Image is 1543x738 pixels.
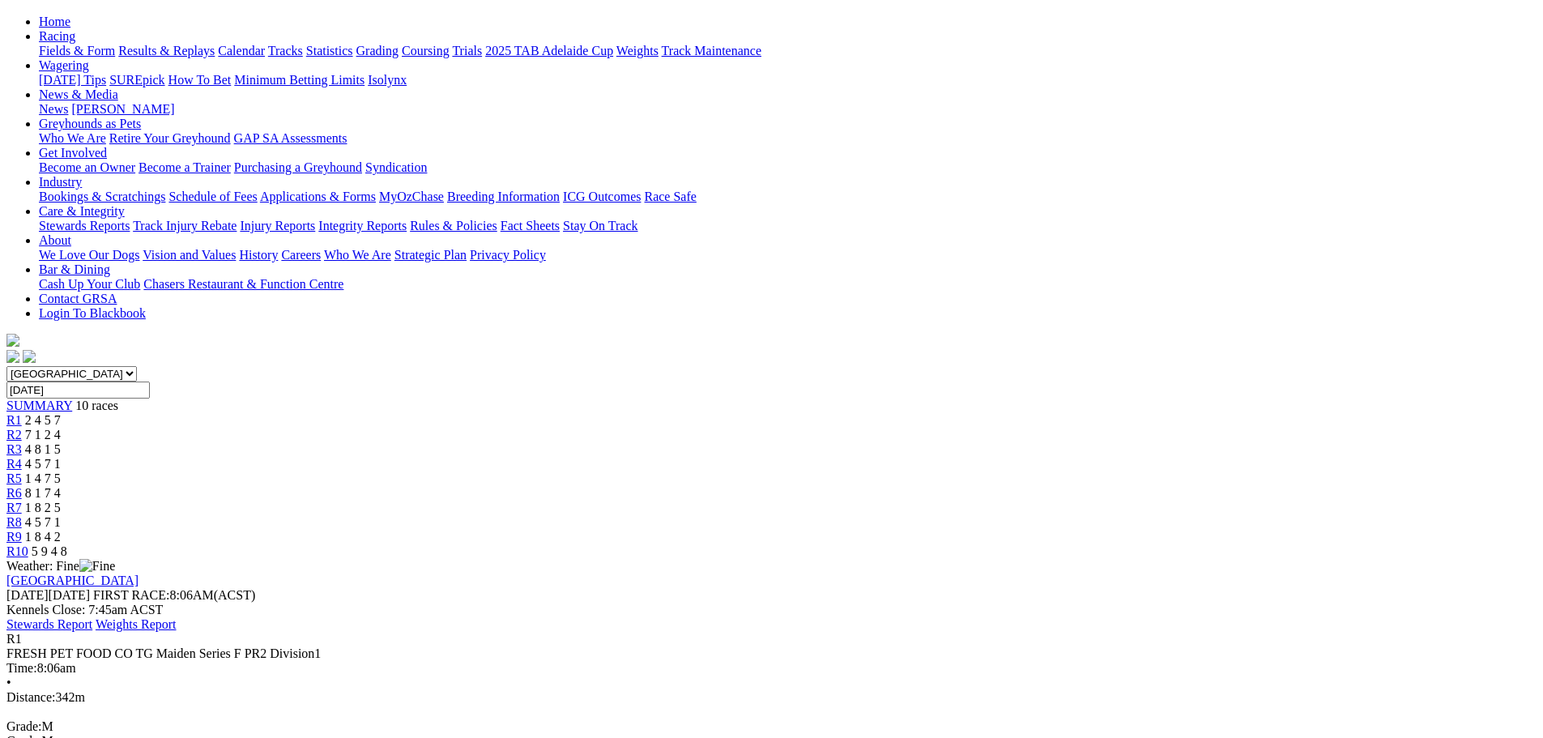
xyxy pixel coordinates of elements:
[240,219,315,232] a: Injury Reports
[39,58,89,72] a: Wagering
[6,632,22,646] span: R1
[234,131,347,145] a: GAP SA Assessments
[6,515,22,529] a: R8
[25,428,61,442] span: 7 1 2 4
[39,44,1537,58] div: Racing
[306,44,353,58] a: Statistics
[32,544,67,558] span: 5 9 4 8
[109,131,231,145] a: Retire Your Greyhound
[39,248,1537,262] div: About
[6,574,139,587] a: [GEOGRAPHIC_DATA]
[39,160,135,174] a: Become an Owner
[485,44,613,58] a: 2025 TAB Adelaide Cup
[6,442,22,456] span: R3
[6,428,22,442] a: R2
[6,544,28,558] a: R10
[25,530,61,544] span: 1 8 4 2
[239,248,278,262] a: History
[6,501,22,514] a: R7
[6,559,115,573] span: Weather: Fine
[234,160,362,174] a: Purchasing a Greyhound
[39,73,1537,87] div: Wagering
[39,146,107,160] a: Get Involved
[234,73,364,87] a: Minimum Betting Limits
[39,248,139,262] a: We Love Our Dogs
[39,15,70,28] a: Home
[260,190,376,203] a: Applications & Forms
[39,204,125,218] a: Care & Integrity
[93,588,255,602] span: 8:06AM(ACST)
[25,442,61,456] span: 4 8 1 5
[25,471,61,485] span: 1 4 7 5
[93,588,169,602] span: FIRST RACE:
[39,190,165,203] a: Bookings & Scratchings
[6,588,49,602] span: [DATE]
[39,29,75,43] a: Racing
[39,190,1537,204] div: Industry
[6,690,1537,705] div: 342m
[109,73,164,87] a: SUREpick
[39,102,1537,117] div: News & Media
[39,233,71,247] a: About
[394,248,467,262] a: Strategic Plan
[39,277,1537,292] div: Bar & Dining
[6,486,22,500] a: R6
[318,219,407,232] a: Integrity Reports
[356,44,399,58] a: Grading
[75,399,118,412] span: 10 races
[168,190,257,203] a: Schedule of Fees
[39,117,141,130] a: Greyhounds as Pets
[452,44,482,58] a: Trials
[96,617,177,631] a: Weights Report
[6,457,22,471] span: R4
[6,661,1537,676] div: 8:06am
[6,588,90,602] span: [DATE]
[410,219,497,232] a: Rules & Policies
[268,44,303,58] a: Tracks
[6,676,11,689] span: •
[39,306,146,320] a: Login To Blackbook
[6,603,1537,617] div: Kennels Close: 7:45am ACST
[25,413,61,427] span: 2 4 5 7
[143,248,236,262] a: Vision and Values
[6,617,92,631] a: Stewards Report
[6,661,37,675] span: Time:
[6,399,72,412] a: SUMMARY
[6,471,22,485] a: R5
[662,44,761,58] a: Track Maintenance
[6,690,55,704] span: Distance:
[6,719,42,733] span: Grade:
[39,131,1537,146] div: Greyhounds as Pets
[168,73,232,87] a: How To Bet
[23,350,36,363] img: twitter.svg
[25,515,61,529] span: 4 5 7 1
[79,559,115,574] img: Fine
[6,413,22,427] a: R1
[281,248,321,262] a: Careers
[6,350,19,363] img: facebook.svg
[25,486,61,500] span: 8 1 7 4
[6,719,1537,734] div: M
[39,73,106,87] a: [DATE] Tips
[447,190,560,203] a: Breeding Information
[563,190,641,203] a: ICG Outcomes
[402,44,450,58] a: Coursing
[218,44,265,58] a: Calendar
[39,292,117,305] a: Contact GRSA
[501,219,560,232] a: Fact Sheets
[39,219,130,232] a: Stewards Reports
[6,382,150,399] input: Select date
[616,44,659,58] a: Weights
[324,248,391,262] a: Who We Are
[6,646,1537,661] div: FRESH PET FOOD CO TG Maiden Series F PR2 Division1
[368,73,407,87] a: Isolynx
[139,160,231,174] a: Become a Trainer
[39,131,106,145] a: Who We Are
